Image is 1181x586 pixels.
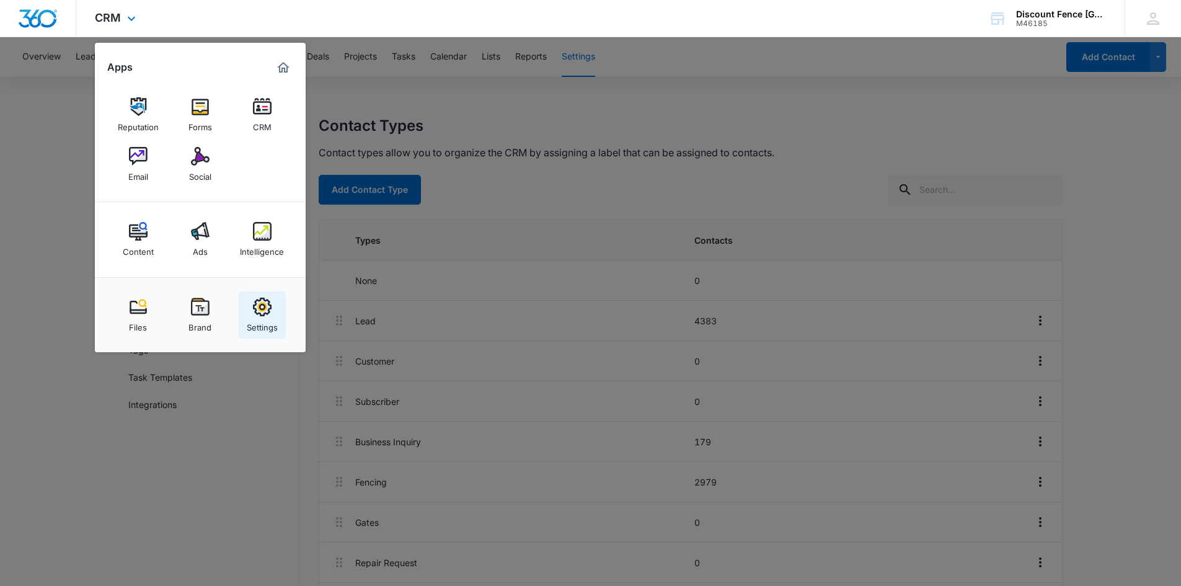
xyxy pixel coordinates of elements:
[240,241,284,257] div: Intelligence
[95,11,121,24] span: CRM
[177,216,224,263] a: Ads
[118,116,159,132] div: Reputation
[189,166,211,182] div: Social
[247,316,278,332] div: Settings
[129,316,147,332] div: Files
[128,166,148,182] div: Email
[193,241,208,257] div: Ads
[1016,9,1107,19] div: account name
[253,116,272,132] div: CRM
[188,316,211,332] div: Brand
[177,291,224,339] a: Brand
[1016,19,1107,28] div: account id
[239,91,286,138] a: CRM
[115,141,162,188] a: Email
[273,58,293,78] a: Marketing 360® Dashboard
[107,61,133,73] h2: Apps
[115,291,162,339] a: Files
[239,216,286,263] a: Intelligence
[123,241,154,257] div: Content
[177,141,224,188] a: Social
[188,116,212,132] div: Forms
[239,291,286,339] a: Settings
[115,91,162,138] a: Reputation
[115,216,162,263] a: Content
[177,91,224,138] a: Forms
